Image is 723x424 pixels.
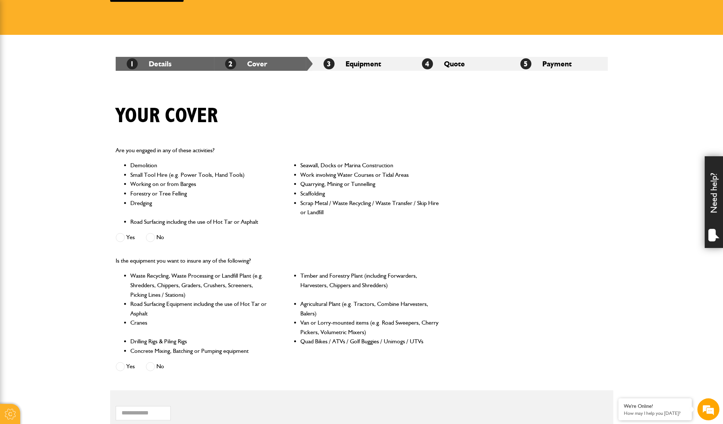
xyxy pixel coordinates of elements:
li: Small Tool Hire (e.g. Power Tools, Hand Tools) [130,170,270,180]
label: Yes [116,233,135,242]
li: Payment [509,57,608,71]
li: Cover [214,57,312,71]
li: Road Surfacing Equipment including the use of Hot Tar or Asphalt [130,299,270,318]
label: Yes [116,362,135,371]
a: 1Details [127,59,171,68]
li: Timber and Forestry Plant (including Forwarders, Harvesters, Chippers and Shredders) [300,271,440,299]
h1: Your cover [116,104,218,128]
label: No [146,362,164,371]
li: Cranes [130,318,270,337]
span: 1 [127,58,138,69]
li: Concrete Mixing, Batching or Pumping equipment [130,346,270,356]
li: Quarrying, Mining or Tunnelling [300,179,440,189]
li: Equipment [312,57,411,71]
div: We're Online! [624,403,686,409]
p: Are you engaged in any of these activities? [116,146,440,155]
span: 2 [225,58,236,69]
li: Demolition [130,161,270,170]
li: Drilling Rigs & Piling Rigs [130,337,270,346]
p: How may I help you today? [624,410,686,416]
li: Quote [411,57,509,71]
span: 3 [323,58,335,69]
li: Scaffolding [300,189,440,198]
li: Work involving Water Courses or Tidal Areas [300,170,440,180]
li: Waste Recycling, Waste Processing or Landfill Plant (e.g. Shredders, Chippers, Graders, Crushers,... [130,271,270,299]
li: Agricultural Plant (e.g. Tractors, Combine Harvesters, Balers) [300,299,440,318]
span: 4 [422,58,433,69]
div: Need help? [705,156,723,248]
li: Quad Bikes / ATVs / Golf Buggies / Unimogs / UTVs [300,337,440,346]
li: Dredging [130,198,270,217]
li: Van or Lorry-mounted items (e.g. Road Sweepers, Cherry Pickers, Volumetric Mixers) [300,318,440,337]
span: 5 [520,58,531,69]
li: Seawall, Docks or Marina Construction [300,161,440,170]
li: Forestry or Tree Felling [130,189,270,198]
li: Scrap Metal / Waste Recycling / Waste Transfer / Skip Hire or Landfill [300,198,440,217]
p: Is the equipment you want to insure any of the following? [116,256,440,266]
li: Road Surfacing including the use of Hot Tar or Asphalt [130,217,270,227]
label: No [146,233,164,242]
li: Working on or from Barges [130,179,270,189]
